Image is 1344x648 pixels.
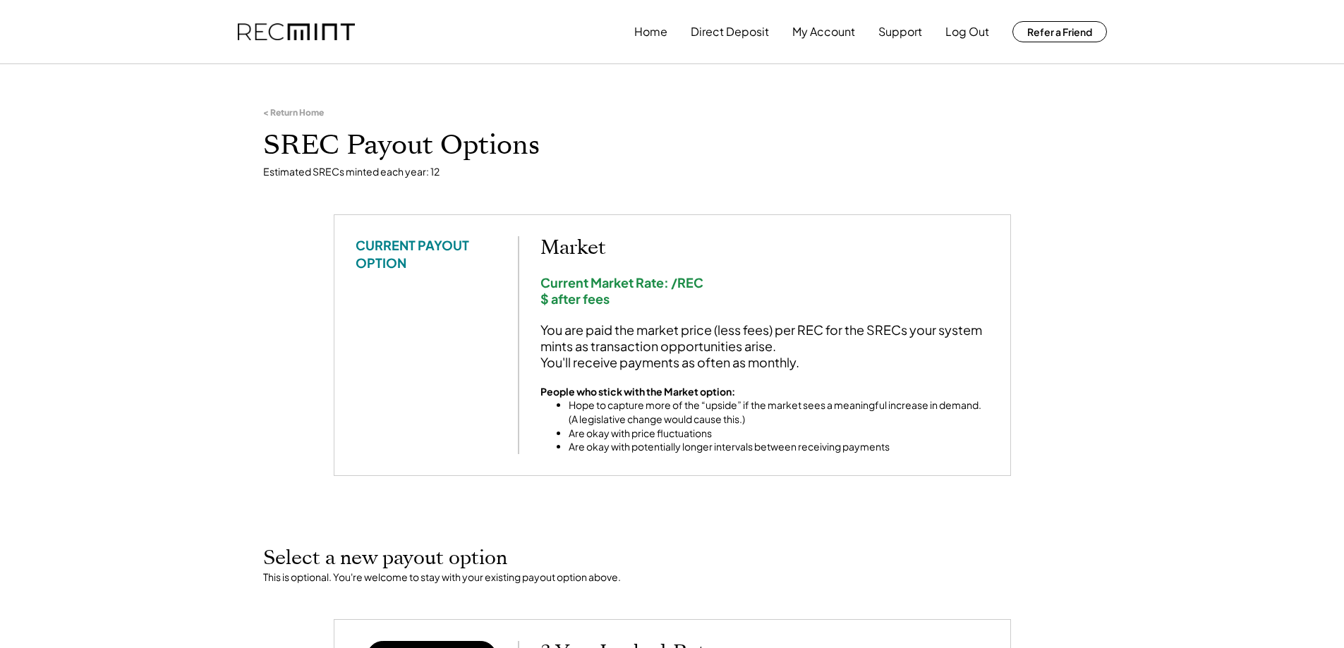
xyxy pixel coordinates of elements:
img: recmint-logotype%403x.png [238,23,355,41]
button: Direct Deposit [691,18,769,46]
button: Support [878,18,922,46]
strong: People who stick with the Market option: [540,385,735,398]
div: This is optional. You're welcome to stay with your existing payout option above. [263,570,1082,585]
button: Home [634,18,667,46]
div: Estimated SRECs minted each year: 12 [263,165,1082,179]
li: Are okay with price fluctuations [569,427,989,441]
h2: Market [540,236,989,260]
li: Are okay with potentially longer intervals between receiving payments [569,440,989,454]
div: Current Market Rate: /REC $ after fees [540,274,989,307]
button: Log Out [945,18,989,46]
div: < Return Home [263,107,324,118]
div: CURRENT PAYOUT OPTION [356,236,497,271]
h1: SREC Payout Options [263,129,1082,162]
button: My Account [792,18,855,46]
div: You are paid the market price (less fees) per REC for the SRECs your system mints as transaction ... [540,322,989,371]
h2: Select a new payout option [263,546,1082,570]
button: Refer a Friend [1012,21,1107,42]
li: Hope to capture more of the “upside” if the market sees a meaningful increase in demand. (A legis... [569,398,989,426]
